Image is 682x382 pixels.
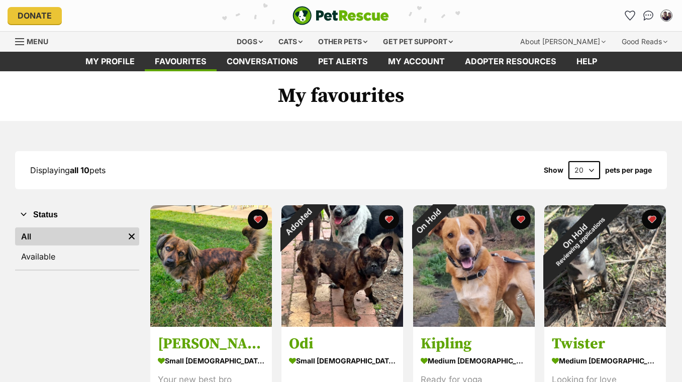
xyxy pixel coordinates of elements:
h3: Kipling [421,334,527,353]
a: Pet alerts [308,52,378,71]
a: All [15,227,124,245]
button: favourite [511,209,531,229]
a: Available [15,247,139,266]
div: Other pets [311,32,374,52]
span: Displaying pets [30,165,106,175]
div: small [DEMOGRAPHIC_DATA] Dog [289,353,396,368]
div: Status [15,225,139,270]
div: small [DEMOGRAPHIC_DATA] Dog [158,353,264,368]
a: Adopter resources [455,52,566,71]
img: Twister [544,205,666,327]
img: Broski [150,205,272,327]
a: Conversations [640,8,656,24]
h3: Odi [289,334,396,353]
div: Get pet support [376,32,460,52]
img: logo-e224e6f780fb5917bec1dbf3a21bbac754714ae5b6737aabdf751b685950b380.svg [293,6,389,25]
h3: Twister [552,334,658,353]
img: Kipling [413,205,535,327]
a: My account [378,52,455,71]
img: Jai and Keith profile pic [661,11,671,21]
div: Cats [271,32,310,52]
a: Menu [15,32,55,50]
div: Adopted [268,192,328,252]
img: Odi [281,205,403,327]
a: Donate [8,7,62,24]
div: On Hold [522,183,633,294]
button: favourite [642,209,662,229]
div: Dogs [230,32,270,52]
a: Remove filter [124,227,139,245]
a: Help [566,52,607,71]
button: Status [15,208,139,221]
a: conversations [217,52,308,71]
span: Menu [27,37,48,46]
button: favourite [379,209,400,229]
span: Show [544,166,563,174]
img: chat-41dd97257d64d25036548639549fe6c8038ab92f7586957e7f3b1b290dea8141.svg [643,11,654,21]
label: pets per page [605,166,652,174]
span: Reviewing applications [555,216,607,268]
h3: [PERSON_NAME] [158,334,264,353]
a: On Hold [413,319,535,329]
div: medium [DEMOGRAPHIC_DATA] Dog [421,353,527,368]
a: PetRescue [293,6,389,25]
div: medium [DEMOGRAPHIC_DATA] Dog [552,353,658,368]
div: Good Reads [615,32,674,52]
a: Favourites [622,8,638,24]
button: favourite [248,209,268,229]
a: My profile [75,52,145,71]
a: Favourites [145,52,217,71]
button: My account [658,8,674,24]
ul: Account quick links [622,8,674,24]
div: On Hold [401,193,457,249]
strong: all 10 [70,165,89,175]
div: About [PERSON_NAME] [513,32,613,52]
a: On HoldReviewing applications [544,319,666,329]
a: Adopted [281,319,403,329]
